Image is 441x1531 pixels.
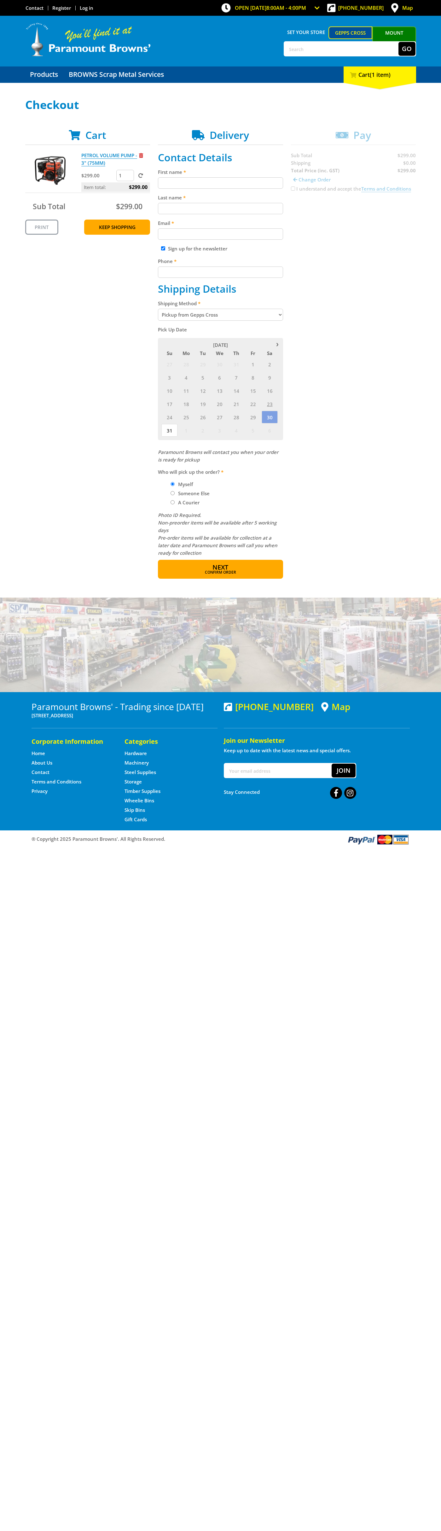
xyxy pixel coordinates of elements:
label: Myself [176,479,195,490]
span: 3 [212,424,228,437]
input: Your email address [224,764,332,777]
a: Gepps Cross [328,26,372,39]
span: 4 [228,424,244,437]
span: 10 [161,384,177,397]
a: Go to the Timber Supplies page [125,788,160,794]
span: 5 [245,424,261,437]
label: Phone [158,257,283,265]
span: Mo [178,349,194,357]
span: 6 [262,424,278,437]
button: Join [332,764,356,777]
span: Su [161,349,177,357]
span: OPEN [DATE] [235,4,306,11]
span: Set your store [284,26,329,38]
a: Go to the Skip Bins page [125,807,145,813]
a: Go to the Hardware page [125,750,147,757]
span: Confirm order [171,571,270,574]
span: 28 [228,411,244,423]
span: 30 [212,358,228,370]
span: Fr [245,349,261,357]
label: Shipping Method [158,300,283,307]
div: Cart [344,66,416,83]
span: 27 [212,411,228,423]
a: Go to the Steel Supplies page [125,769,156,776]
button: Next Confirm order [158,560,283,579]
span: $299.00 [116,201,142,211]
a: Go to the registration page [52,5,71,11]
input: Please enter your first name. [158,177,283,189]
a: Go to the Contact page [26,5,44,11]
a: Go to the Home page [32,750,45,757]
span: 31 [228,358,244,370]
span: Sub Total [33,201,65,211]
img: Paramount Browns' [25,22,151,57]
em: Paramount Browns will contact you when your order is ready for pickup [158,449,278,463]
h2: Shipping Details [158,283,283,295]
label: Pick Up Date [158,326,283,333]
span: 16 [262,384,278,397]
a: Go to the About Us page [32,760,52,766]
span: 19 [195,398,211,410]
p: $299.00 [81,172,115,179]
span: 23 [262,398,278,410]
label: Email [158,219,283,227]
a: Mount [PERSON_NAME] [372,26,416,50]
a: Go to the Machinery page [125,760,149,766]
span: 2 [195,424,211,437]
label: A Courier [176,497,202,508]
span: 17 [161,398,177,410]
label: Who will pick up the order? [158,468,283,476]
a: Go to the Products page [25,66,63,83]
span: 15 [245,384,261,397]
span: 9 [262,371,278,384]
span: Sa [262,349,278,357]
span: 8:00am - 4:00pm [266,4,306,11]
img: PETROL VOLUME PUMP - 3" (75MM) [31,152,69,189]
h3: Paramount Browns' - Trading since [DATE] [32,702,218,712]
div: ® Copyright 2025 Paramount Browns'. All Rights Reserved. [25,834,416,845]
span: 5 [195,371,211,384]
button: Go [398,42,415,56]
a: Log in [80,5,93,11]
p: Keep up to date with the latest news and special offers. [224,747,410,754]
span: (1 item) [370,71,391,78]
input: Please enter your email address. [158,228,283,240]
input: Please enter your telephone number. [158,267,283,278]
span: 18 [178,398,194,410]
input: Please select who will pick up the order. [171,491,175,495]
span: 6 [212,371,228,384]
input: Search [284,42,398,56]
div: Stay Connected [224,784,356,800]
p: [STREET_ADDRESS] [32,712,218,719]
span: We [212,349,228,357]
span: 28 [178,358,194,370]
span: Next [212,563,228,571]
span: 22 [245,398,261,410]
input: Please select who will pick up the order. [171,482,175,486]
a: Go to the Wheelie Bins page [125,797,154,804]
a: View a map of Gepps Cross location [321,702,350,712]
label: First name [158,168,283,176]
h1: Checkout [25,99,416,111]
label: Last name [158,194,283,201]
span: Th [228,349,244,357]
a: Go to the Storage page [125,778,142,785]
h5: Join our Newsletter [224,736,410,745]
a: Keep Shopping [84,220,150,235]
span: 30 [262,411,278,423]
input: Please select who will pick up the order. [171,500,175,504]
span: $299.00 [129,182,148,192]
span: 14 [228,384,244,397]
span: 26 [195,411,211,423]
a: Go to the Gift Cards page [125,816,147,823]
span: 25 [178,411,194,423]
span: 11 [178,384,194,397]
select: Please select a shipping method. [158,309,283,321]
span: Tu [195,349,211,357]
em: Photo ID Required. Non-preorder items will be available after 5 working days Pre-order items will... [158,512,277,556]
a: Go to the Terms and Conditions page [32,778,81,785]
h5: Categories [125,737,205,746]
input: Please enter your last name. [158,203,283,214]
img: PayPal, Mastercard, Visa accepted [347,834,410,845]
h2: Contact Details [158,152,283,163]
